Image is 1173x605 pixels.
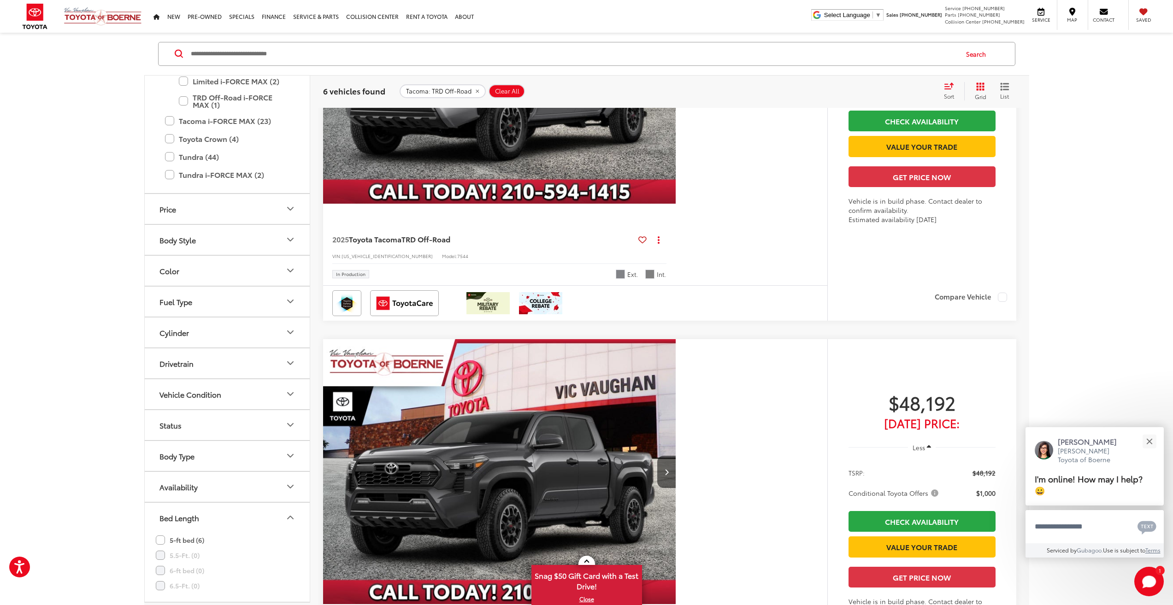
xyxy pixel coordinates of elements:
button: List View [993,82,1016,100]
span: VIN: [332,253,342,259]
button: DrivetrainDrivetrain [145,348,311,378]
button: Get Price Now [849,166,996,187]
img: /static/brand-toyota/National_Assets/toyota-military-rebate.jpeg?height=48 [466,292,510,314]
textarea: Type your message [1026,510,1164,543]
span: Use is subject to [1103,546,1145,554]
button: CylinderCylinder [145,317,311,347]
label: Compare Vehicle [935,293,1007,302]
span: Sort [944,92,954,100]
label: Limited i-FORCE MAX (2) [179,73,289,89]
button: Toggle Chat Window [1134,567,1164,596]
a: Select Language​ [824,12,881,18]
div: Body Style [285,234,296,245]
span: [PHONE_NUMBER] [958,11,1000,18]
button: Chat with SMS [1135,516,1159,537]
span: Clear All [495,88,519,95]
div: Availability [285,481,296,492]
a: Gubagoo. [1077,546,1103,554]
div: Color [285,265,296,276]
div: Vehicle Condition [159,390,221,399]
div: Bed Length [159,513,199,522]
span: List [1000,92,1009,100]
div: Body Style [159,235,196,244]
a: 2025Toyota TacomaTRD Off-Road [332,234,635,244]
p: [PERSON_NAME] [1058,436,1126,446]
div: Fuel Type [159,297,192,306]
label: Toyota Crown (4) [165,131,289,147]
button: Get Price Now [849,567,996,587]
div: Price [285,203,296,214]
span: Tacoma: TRD Off-Road [406,88,472,95]
span: Model: [442,253,457,259]
label: Tundra i-FORCE MAX (2) [165,167,289,183]
img: 2025 Toyota Tacoma TRD Off-Road [323,339,677,605]
span: I'm online! How may I help? 😀 [1035,473,1143,496]
span: [DATE] Price: [849,418,996,428]
span: 1 [1159,568,1161,572]
a: 2025 Toyota Tacoma TRD Off-Road2025 Toyota Tacoma TRD Off-Road2025 Toyota Tacoma TRD Off-Road2025... [323,339,677,604]
span: Map [1062,17,1082,23]
a: Value Your Trade [849,136,996,157]
span: [PHONE_NUMBER] [900,11,942,18]
span: Int. [657,270,666,279]
div: Availability [159,482,198,491]
span: Snag $50 Gift Card with a Test Drive! [532,566,641,594]
button: Actions [650,231,666,247]
span: Collision Center [945,18,981,25]
button: Clear All [489,84,525,98]
button: AvailabilityAvailability [145,472,311,502]
div: Drivetrain [285,358,296,369]
span: Toyota Tacoma [349,234,401,244]
input: Search by Make, Model, or Keyword [190,43,957,65]
button: StatusStatus [145,410,311,440]
span: 2025 [332,234,349,244]
a: Check Availability [849,111,996,131]
img: Toyota Safety Sense Vic Vaughan Toyota of Boerne Boerne TX [334,292,360,314]
span: In Production [336,272,365,276]
img: ToyotaCare Vic Vaughan Toyota of Boerne Boerne TX [372,292,437,314]
div: Status [159,421,182,429]
span: TSRP: [849,468,865,477]
svg: Text [1138,520,1156,535]
span: Conditional Toyota Offers [849,488,940,498]
div: 2025 Toyota Tacoma TRD Off-Road 0 [323,339,677,604]
div: Drivetrain [159,359,194,368]
span: $48,192 [973,468,996,477]
button: Less [908,439,936,456]
label: 6.5-Ft. (0) [156,578,200,593]
button: Fuel TypeFuel Type [145,287,311,317]
button: Grid View [964,82,993,100]
button: Close [1139,432,1159,452]
div: Body Type [285,450,296,461]
div: Color [159,266,179,275]
button: Bed LengthBed Length [145,503,311,533]
p: [PERSON_NAME] Toyota of Boerne [1058,446,1126,464]
div: Status [285,419,296,430]
div: Body Type [159,452,195,460]
a: Value Your Trade [849,536,996,557]
span: Saved [1133,17,1154,23]
div: Vehicle is in build phase. Contact dealer to confirm availability. Estimated availability [DATE] [849,196,996,224]
button: remove Tacoma: TRD%20Off-Road [400,84,486,98]
button: Vehicle ConditionVehicle Condition [145,379,311,409]
span: Service [945,5,961,12]
span: ​ [872,12,873,18]
button: Next image [657,456,676,488]
span: $48,192 [849,391,996,414]
label: TRD Off-Road i-FORCE MAX (1) [179,89,289,113]
span: Contact [1093,17,1114,23]
span: $1,000 [976,488,996,498]
div: Cylinder [159,328,189,337]
span: 6 vehicles found [323,85,385,96]
button: Body TypeBody Type [145,441,311,471]
button: Select sort value [939,82,964,100]
span: Celestial Silver Metallic [616,270,625,279]
span: Parts [945,11,956,18]
button: Conditional Toyota Offers [849,488,942,498]
label: Tacoma i-FORCE MAX (23) [165,113,289,129]
div: Vehicle Condition [285,388,296,399]
label: 5-ft bed (6) [156,533,204,548]
span: Sales [886,11,898,18]
div: Cylinder [285,327,296,338]
label: 5.5-Ft. (0) [156,548,200,563]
